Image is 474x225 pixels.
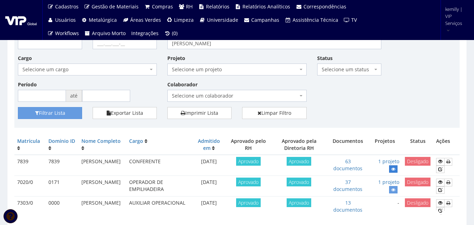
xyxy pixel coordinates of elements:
th: Documentos [328,135,368,155]
td: 7020/0 [14,176,46,197]
a: Cargo [129,138,143,144]
span: Aprovado [236,178,261,186]
span: Desligado [405,198,430,207]
td: OPERADOR DE EMPILHADEIRA [126,176,191,197]
td: 0000 [46,197,79,217]
span: Limpeza [174,16,194,23]
a: Nome Completo [81,138,121,144]
a: Matrícula [17,138,40,144]
a: 1 projeto [378,179,399,185]
a: Campanhas [241,13,282,27]
label: Período [18,81,37,88]
td: 0171 [46,176,79,197]
span: Selecione um status [317,64,381,75]
td: [DATE] [191,155,227,176]
td: [PERSON_NAME] [79,176,126,197]
span: Selecione um cargo [18,64,157,75]
span: Workflows [55,30,79,37]
th: Ações [433,135,460,155]
span: Selecione um projeto [167,64,306,75]
a: 37 documentos [333,179,362,192]
a: Domínio ID [48,138,75,144]
span: Usuários [55,16,76,23]
label: Colaborador [167,81,198,88]
span: Selecione um colaborador [172,92,298,99]
button: Filtrar Lista [18,107,82,119]
span: até [66,90,82,102]
td: 7839 [46,155,79,176]
span: Aprovado [287,157,311,166]
span: Integrações [131,30,159,37]
a: 63 documentos [333,158,362,172]
a: TV [341,13,360,27]
a: Áreas Verdes [120,13,164,27]
a: (0) [161,27,180,40]
a: Limpeza [164,13,197,27]
span: RH [186,3,193,10]
span: Assistência Técnica [293,16,338,23]
span: Universidade [207,16,238,23]
span: Selecione um projeto [172,66,298,73]
th: Aprovado pelo RH [227,135,270,155]
a: 1 projeto [378,158,399,165]
th: Status [402,135,433,155]
td: [PERSON_NAME] [79,155,126,176]
a: Metalúrgica [79,13,120,27]
span: Campanhas [251,16,279,23]
img: logo [5,15,37,25]
span: (0) [172,30,178,37]
button: Exportar Lista [93,107,157,119]
td: [DATE] [191,197,227,217]
span: Correspondências [303,3,346,10]
label: Cargo [18,55,32,62]
th: Projetos [368,135,402,155]
input: ___.___.___-__ [93,37,157,49]
th: Aprovado pela Diretoria RH [270,135,328,155]
td: AUXILIAR OPERACIONAL [126,197,191,217]
span: Áreas Verdes [130,16,161,23]
span: Compras [152,3,173,10]
a: 13 documentos [333,199,362,213]
td: 7303/0 [14,197,46,217]
span: Desligado [405,157,430,166]
span: Arquivo Morto [92,30,126,37]
td: 7839 [14,155,46,176]
td: [DATE] [191,176,227,197]
td: - [368,197,402,217]
span: Desligado [405,178,430,186]
span: Aprovado [236,157,261,166]
span: kemilly | VIP Serviços [445,6,465,27]
a: Assistência Técnica [282,13,341,27]
span: Relatórios Analíticos [242,3,290,10]
a: Admitido em [198,138,220,151]
span: Selecione um cargo [22,66,148,73]
label: Status [317,55,333,62]
a: Limpar Filtro [242,107,306,119]
span: Gestão de Materiais [92,3,139,10]
td: CONFERENTE [126,155,191,176]
a: Imprimir Lista [167,107,232,119]
span: Aprovado [287,178,311,186]
span: Aprovado [236,198,261,207]
span: TV [351,16,357,23]
td: [PERSON_NAME] [79,197,126,217]
a: Arquivo Morto [82,27,129,40]
a: Integrações [128,27,161,40]
span: Aprovado [287,198,311,207]
label: Projeto [167,55,185,62]
span: Selecione um colaborador [167,90,306,102]
span: Selecione um status [322,66,373,73]
a: Usuários [45,13,79,27]
span: Metalúrgica [89,16,117,23]
a: Universidade [196,13,241,27]
span: Cadastros [55,3,79,10]
a: Workflows [45,27,82,40]
span: Relatórios [206,3,229,10]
